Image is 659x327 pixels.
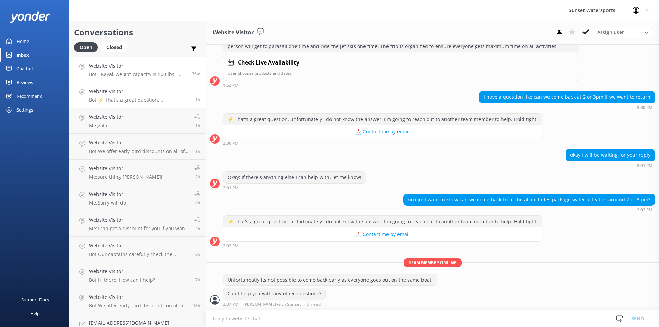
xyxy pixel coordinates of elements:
[192,71,200,77] span: 01:28pm 10-Aug-2025 (UTC -05:00) America/Cancun
[223,227,542,241] button: 📩 Contact me by email
[89,277,155,283] p: Bot: Hi there! How can I help?
[223,244,239,248] strong: 2:02 PM
[89,216,189,224] h4: Website Visitor
[223,141,239,145] strong: 2:00 PM
[30,306,40,320] div: Help
[195,148,200,154] span: 12:10pm 10-Aug-2025 (UTC -05:00) America/Cancun
[101,42,127,52] div: Closed
[594,27,652,38] div: Assign User
[193,303,200,308] span: 12:20am 10-Aug-2025 (UTC -05:00) America/Cancun
[403,207,655,212] div: 01:02pm 10-Aug-2025 (UTC -05:00) America/Cancun
[16,75,33,89] div: Reviews
[195,174,200,180] span: 11:50am 10-Aug-2025 (UTC -05:00) America/Cancun
[89,268,155,275] h4: Website Visitor
[195,200,200,206] span: 11:46am 10-Aug-2025 (UTC -05:00) America/Cancun
[89,190,126,198] h4: Website Visitor
[303,302,321,306] span: • Unread
[479,105,655,110] div: 01:00pm 10-Aug-2025 (UTC -05:00) America/Cancun
[89,293,188,301] h4: Website Visitor
[74,43,101,51] a: Open
[195,97,200,103] span: 01:02pm 10-Aug-2025 (UTC -05:00) America/Cancun
[228,70,575,77] p: User chooses products and dates.
[89,113,123,121] h4: Website Visitor
[223,114,542,125] div: ⚡ That's a great question, unfortunately I do not know the answer. I'm going to reach out to anot...
[74,42,98,52] div: Open
[223,243,542,248] div: 01:02pm 10-Aug-2025 (UTC -05:00) America/Cancun
[10,11,50,23] img: yonder-white-logo.png
[69,57,206,82] a: Website VisitorBot:- Kayak weight capacity is 500 lbs. - The Jet Ski Tour has a combined rider we...
[566,149,655,161] div: okay i will be waiting for your reply
[69,160,206,185] a: Website VisitorMe:sure thing [PERSON_NAME]!2h
[89,139,190,147] h4: Website Visitor
[16,34,29,48] div: Home
[223,125,542,139] button: 📩 Contact me by email
[223,288,325,300] div: Can I help you with any other questions?
[89,148,190,154] p: Bot: We offer early-bird discounts on all of our morning trips. When you book direct, we guarante...
[597,28,624,36] span: Assign user
[195,277,200,283] span: 06:57am 10-Aug-2025 (UTC -05:00) America/Cancun
[69,108,206,134] a: Website VisitorMe:got it1h
[16,89,43,103] div: Recommend
[404,194,655,206] div: no i just want to know can we come back from the all includes package water activities around 2 o...
[637,106,652,110] strong: 2:00 PM
[69,134,206,160] a: Website VisitorBot:We offer early-bird discounts on all of our morning trips. When you book direc...
[69,211,206,237] a: Website VisitorMe:I can get a discount for you if you want to go in the morning. Please give me a...
[89,200,126,206] p: Me: Sorry will do
[16,48,29,62] div: Inbox
[89,174,162,180] p: Me: sure thing [PERSON_NAME]!
[89,251,190,257] p: Bot: Our captains carefully check the weather on the day of your trip. If conditions are unsafe, ...
[89,122,123,129] p: Me: got it
[566,163,655,168] div: 01:01pm 10-Aug-2025 (UTC -05:00) America/Cancun
[223,83,579,87] div: 12:52pm 10-Aug-2025 (UTC -05:00) America/Cancun
[89,97,190,103] p: Bot: ⚡ That's a great question, unfortunately I do not know the answer. I'm going to reach out to...
[89,87,190,95] h4: Website Visitor
[479,91,655,103] div: i have a question like can we come back at 2 or 3pm if we want to return
[89,303,188,309] p: Bot: We offer early-bird discounts on all of our morning trips. When you book direct, we guarante...
[16,103,33,117] div: Settings
[637,208,652,212] strong: 2:02 PM
[223,172,366,183] div: Okay: If there's anything else I can help with, let me know!
[69,262,206,288] a: Website VisitorBot:Hi there! How can I help?7h
[74,26,200,39] h2: Conversations
[89,242,190,249] h4: Website Visitor
[195,251,200,257] span: 07:46am 10-Aug-2025 (UTC -05:00) America/Cancun
[223,216,542,227] div: ⚡ That's a great question, unfortunately I do not know the answer. I'm going to reach out to anot...
[89,71,187,78] p: Bot: - Kayak weight capacity is 500 lbs. - The Jet Ski Tour has a combined rider weight limit of ...
[223,83,239,87] strong: 1:52 PM
[223,186,239,190] strong: 2:01 PM
[21,293,49,306] div: Support Docs
[195,225,200,231] span: 10:01am 10-Aug-2025 (UTC -05:00) America/Cancun
[223,274,437,286] div: Unfortuneatly its not possible to come back early as everyone goes out on the same boat.
[89,225,189,232] p: Me: I can get a discount for you if you want to go in the morning. Please give me a call at [PHON...
[69,237,206,262] a: Website VisitorBot:Our captains carefully check the weather on the day of your trip. If condition...
[69,185,206,211] a: Website VisitorMe:Sorry will do2h
[101,43,131,51] a: Closed
[243,302,301,306] span: [PERSON_NAME] with Sunset
[16,62,33,75] div: Chatbot
[69,288,206,314] a: Website VisitorBot:We offer early-bird discounts on all of our morning trips. When you book direc...
[637,164,652,168] strong: 2:01 PM
[223,302,239,306] strong: 2:37 PM
[89,62,187,70] h4: Website Visitor
[195,122,200,128] span: 12:32pm 10-Aug-2025 (UTC -05:00) America/Cancun
[223,302,326,306] div: 01:37pm 10-Aug-2025 (UTC -05:00) America/Cancun
[223,141,542,145] div: 01:00pm 10-Aug-2025 (UTC -05:00) America/Cancun
[89,319,188,327] h4: [EMAIL_ADDRESS][DOMAIN_NAME]
[69,82,206,108] a: Website VisitorBot:⚡ That's a great question, unfortunately I do not know the answer. I'm going t...
[223,185,366,190] div: 01:01pm 10-Aug-2025 (UTC -05:00) America/Cancun
[404,258,462,267] span: Team member online
[213,28,254,37] h3: Website Visitor
[238,58,299,67] h4: Check Live Availability
[89,165,162,172] h4: Website Visitor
